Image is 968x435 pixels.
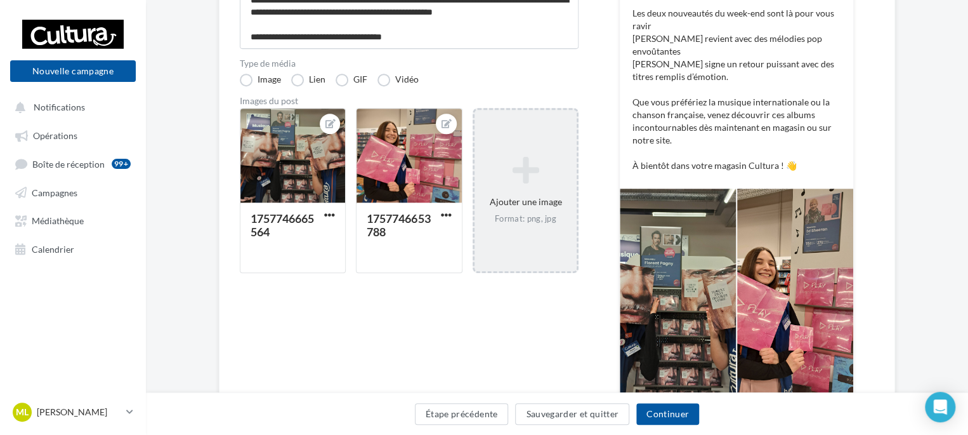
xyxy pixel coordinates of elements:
span: Notifications [34,102,85,112]
span: Boîte de réception [32,158,105,169]
div: Images du post [240,97,579,105]
span: Médiathèque [32,215,84,226]
span: Campagnes [32,187,77,197]
button: Étape précédente [415,403,509,425]
button: Sauvegarder et quitter [515,403,629,425]
div: Open Intercom Messenger [925,392,955,422]
button: Continuer [636,403,699,425]
a: Opérations [8,123,138,146]
label: GIF [336,74,367,86]
div: 99+ [112,159,131,169]
button: Nouvelle campagne [10,60,136,82]
span: ML [16,406,29,418]
label: Image [240,74,281,86]
label: Lien [291,74,325,86]
a: ML [PERSON_NAME] [10,400,136,424]
div: 1757746653788 [367,211,430,239]
a: Calendrier [8,237,138,260]
span: Opérations [33,130,77,141]
button: Notifications [8,95,133,118]
div: 1757746665564 [251,211,314,239]
label: Type de média [240,59,579,68]
label: Vidéo [377,74,419,86]
a: Médiathèque [8,208,138,231]
span: Calendrier [32,243,74,254]
a: Campagnes [8,180,138,203]
a: Boîte de réception99+ [8,152,138,175]
p: [PERSON_NAME] [37,406,121,418]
